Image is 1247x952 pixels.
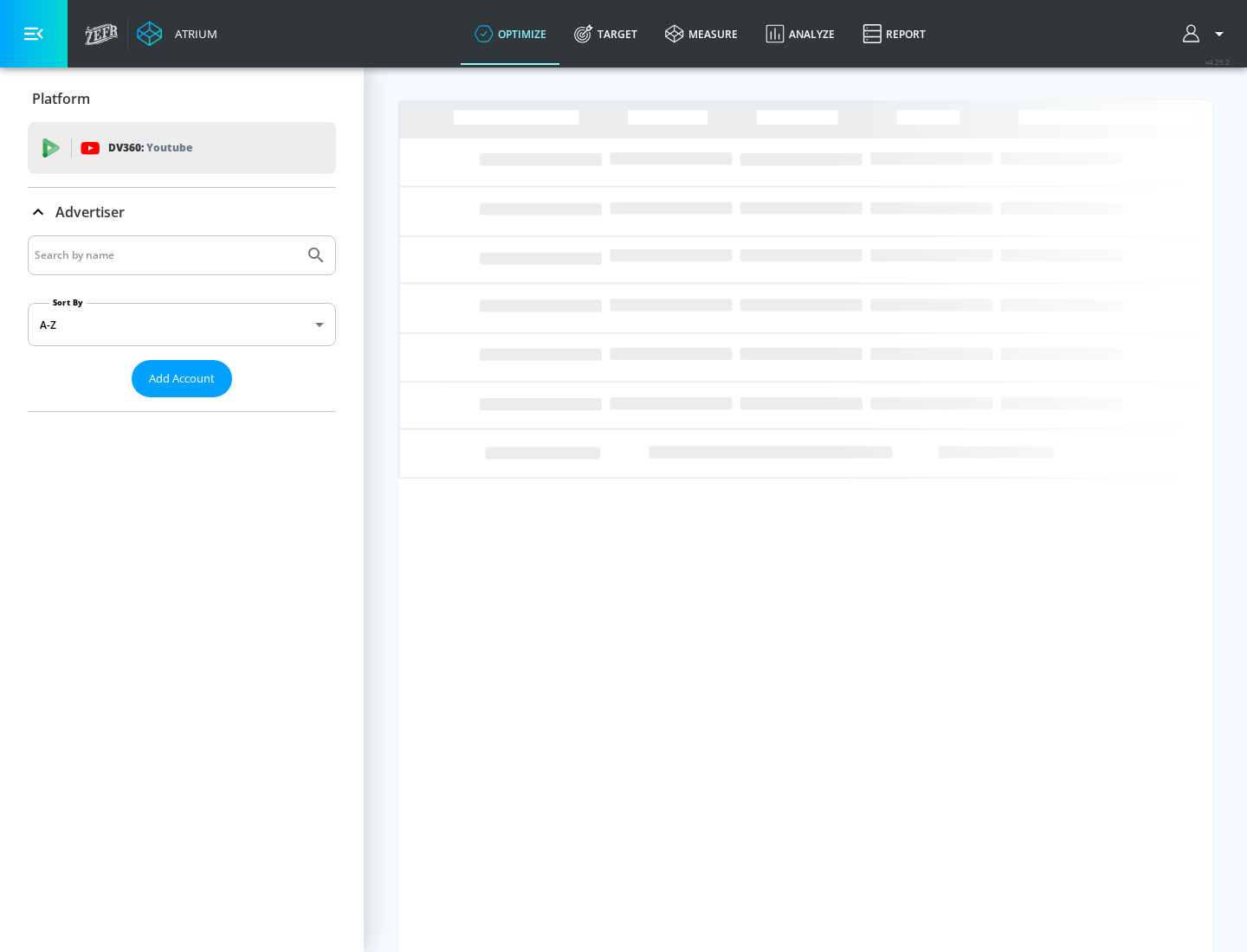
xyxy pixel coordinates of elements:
[28,235,336,411] div: Advertiser
[560,3,651,65] a: Target
[137,21,217,47] a: Atrium
[752,3,849,65] a: Analyze
[28,188,336,236] div: Advertiser
[149,369,215,389] span: Add Account
[28,74,336,123] div: Platform
[132,360,232,397] button: Add Account
[35,244,297,267] input: Search by name
[146,138,192,157] p: Youtube
[28,397,336,411] nav: list of Advertiser
[55,203,125,222] p: Advertiser
[32,89,90,108] p: Platform
[168,26,217,42] div: Atrium
[28,303,336,346] div: A-Z
[49,297,87,308] label: Sort By
[28,122,336,174] div: DV360: Youtube
[1205,57,1230,67] span: v 4.25.2
[461,3,560,65] a: optimize
[108,138,192,158] p: DV360:
[651,3,752,65] a: measure
[849,3,940,65] a: Report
